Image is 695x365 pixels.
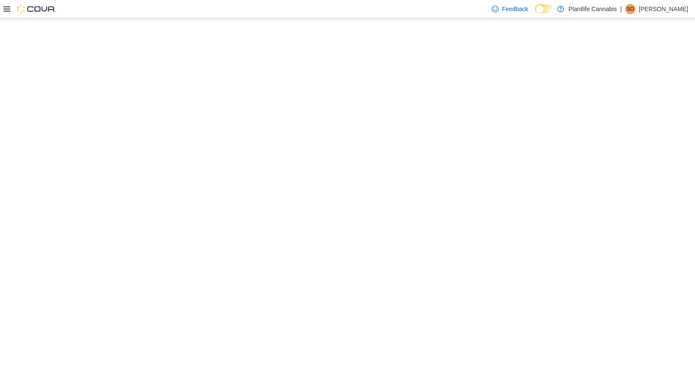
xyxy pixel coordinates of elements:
[488,0,532,18] a: Feedback
[639,4,688,14] p: [PERSON_NAME]
[627,4,634,14] span: SO
[17,5,56,13] img: Cova
[535,13,535,14] span: Dark Mode
[620,4,622,14] p: |
[502,5,528,13] span: Feedback
[625,4,636,14] div: Shaylene Orbeck
[568,4,617,14] p: Plantlife Cannabis
[535,4,553,13] input: Dark Mode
